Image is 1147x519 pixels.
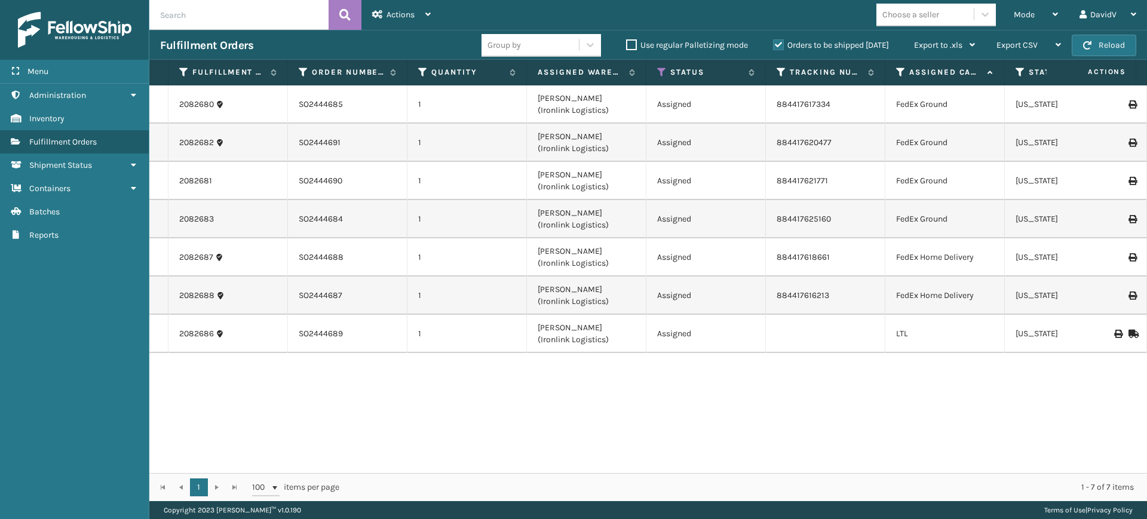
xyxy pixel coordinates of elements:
[1128,330,1136,338] i: Mark as Shipped
[527,162,646,200] td: [PERSON_NAME] (Ironlink Logistics)
[646,162,766,200] td: Assigned
[288,85,407,124] td: SO2444685
[288,200,407,238] td: SO2444684
[29,137,97,147] span: Fulfillment Orders
[909,67,982,78] label: Assigned Carrier Service
[356,481,1134,493] div: 1 - 7 of 7 items
[646,315,766,353] td: Assigned
[1128,177,1136,185] i: Print Label
[431,67,504,78] label: Quantity
[777,290,829,300] a: 884417616213
[387,10,415,20] span: Actions
[777,99,830,109] a: 884417617334
[885,238,1005,277] td: FedEx Home Delivery
[27,66,48,76] span: Menu
[885,124,1005,162] td: FedEx Ground
[252,481,270,493] span: 100
[527,200,646,238] td: [PERSON_NAME] (Ironlink Logistics)
[407,200,527,238] td: 1
[1005,315,1124,353] td: [US_STATE]
[1087,506,1133,514] a: Privacy Policy
[1044,501,1133,519] div: |
[312,67,384,78] label: Order Number
[407,162,527,200] td: 1
[646,277,766,315] td: Assigned
[29,183,70,194] span: Containers
[885,277,1005,315] td: FedEx Home Delivery
[1005,124,1124,162] td: [US_STATE]
[252,478,339,496] span: items per page
[29,113,65,124] span: Inventory
[288,162,407,200] td: SO2444690
[885,315,1005,353] td: LTL
[882,8,939,21] div: Choose a seller
[646,200,766,238] td: Assigned
[288,124,407,162] td: SO2444691
[885,200,1005,238] td: FedEx Ground
[527,85,646,124] td: [PERSON_NAME] (Ironlink Logistics)
[777,176,828,186] a: 884417621771
[192,67,265,78] label: Fulfillment Order Id
[1014,10,1035,20] span: Mode
[18,12,131,48] img: logo
[164,501,301,519] p: Copyright 2023 [PERSON_NAME]™ v 1.0.190
[179,290,214,302] a: 2082688
[288,277,407,315] td: SO2444687
[1072,35,1136,56] button: Reload
[790,67,862,78] label: Tracking Number
[407,85,527,124] td: 1
[179,137,214,149] a: 2082682
[527,124,646,162] td: [PERSON_NAME] (Ironlink Logistics)
[626,40,748,50] label: Use regular Palletizing mode
[538,67,623,78] label: Assigned Warehouse
[1005,85,1124,124] td: [US_STATE]
[885,162,1005,200] td: FedEx Ground
[1029,67,1101,78] label: State
[29,207,60,217] span: Batches
[914,40,962,50] span: Export to .xls
[407,315,527,353] td: 1
[777,252,830,262] a: 884417618661
[1005,162,1124,200] td: [US_STATE]
[1128,215,1136,223] i: Print Label
[160,38,253,53] h3: Fulfillment Orders
[288,238,407,277] td: SO2444688
[1005,200,1124,238] td: [US_STATE]
[1128,291,1136,300] i: Print Label
[527,277,646,315] td: [PERSON_NAME] (Ironlink Logistics)
[1114,330,1121,338] i: Print BOL
[179,251,213,263] a: 2082687
[646,85,766,124] td: Assigned
[179,175,212,187] a: 2082681
[29,160,92,170] span: Shipment Status
[646,124,766,162] td: Assigned
[885,85,1005,124] td: FedEx Ground
[646,238,766,277] td: Assigned
[487,39,521,51] div: Group by
[1005,277,1124,315] td: [US_STATE]
[1044,506,1085,514] a: Terms of Use
[1005,238,1124,277] td: [US_STATE]
[179,213,214,225] a: 2082683
[1128,100,1136,109] i: Print Label
[29,230,59,240] span: Reports
[1050,62,1133,82] span: Actions
[407,124,527,162] td: 1
[773,40,889,50] label: Orders to be shipped [DATE]
[996,40,1038,50] span: Export CSV
[777,137,832,148] a: 884417620477
[179,328,214,340] a: 2082686
[190,478,208,496] a: 1
[777,214,831,224] a: 884417625160
[1128,253,1136,262] i: Print Label
[527,238,646,277] td: [PERSON_NAME] (Ironlink Logistics)
[527,315,646,353] td: [PERSON_NAME] (Ironlink Logistics)
[29,90,86,100] span: Administration
[179,99,214,110] a: 2082680
[288,315,407,353] td: SO2444689
[407,238,527,277] td: 1
[407,277,527,315] td: 1
[1128,139,1136,147] i: Print Label
[670,67,743,78] label: Status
